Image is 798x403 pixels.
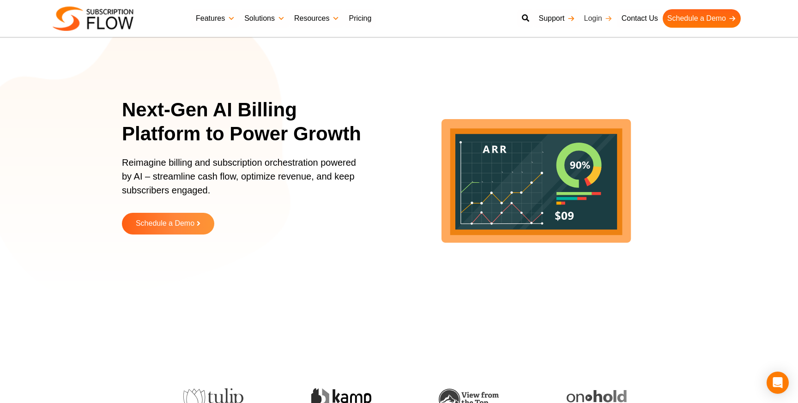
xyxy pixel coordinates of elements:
[344,9,376,28] a: Pricing
[122,156,362,206] p: Reimagine billing and subscription orchestration powered by AI – streamline cash flow, optimize r...
[580,9,617,28] a: Login
[534,9,579,28] a: Support
[290,9,344,28] a: Resources
[663,9,741,28] a: Schedule a Demo
[122,98,374,146] h1: Next-Gen AI Billing Platform to Power Growth
[136,220,194,228] span: Schedule a Demo
[191,9,240,28] a: Features
[240,9,290,28] a: Solutions
[617,9,663,28] a: Contact Us
[122,213,214,235] a: Schedule a Demo
[767,372,789,394] div: Open Intercom Messenger
[53,6,133,31] img: Subscriptionflow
